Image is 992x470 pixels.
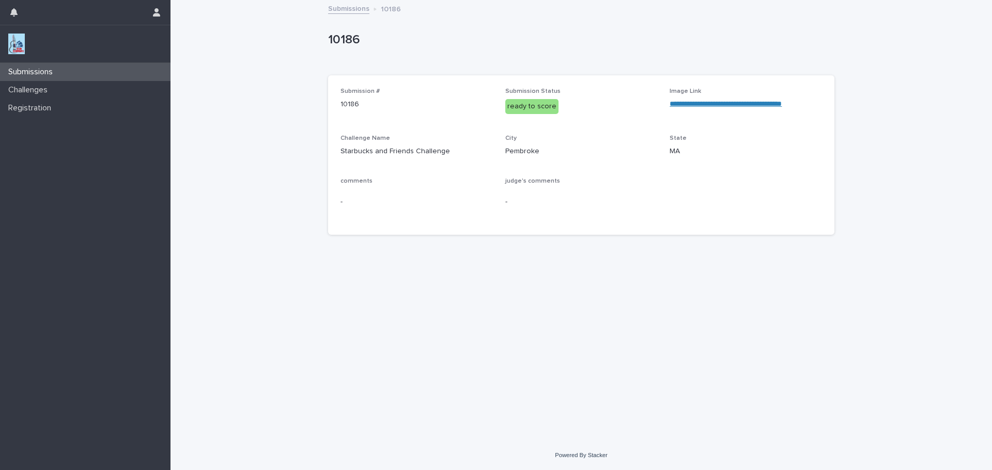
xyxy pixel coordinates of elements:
[505,88,561,94] span: Submission Status
[505,99,559,114] div: ready to score
[381,3,401,14] p: 10186
[328,33,830,47] p: 10186
[8,34,25,54] img: jxsLJbdS1eYBI7rVAS4p
[4,103,59,113] p: Registration
[555,452,607,458] a: Powered By Stacker
[505,178,560,184] span: judge's comments
[340,146,493,157] p: Starbucks and Friends Challenge
[4,67,61,77] p: Submissions
[340,88,380,94] span: Submission #
[328,2,369,14] a: Submissions
[340,99,493,110] p: 10186
[670,135,687,141] span: State
[505,146,658,157] p: Pembroke
[340,178,373,184] span: comments
[670,146,822,157] p: MA
[505,197,658,207] p: -
[670,88,701,94] span: Image Link
[505,135,517,141] span: City
[4,85,56,95] p: Challenges
[340,135,390,141] span: Challenge Name
[340,197,493,207] p: -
